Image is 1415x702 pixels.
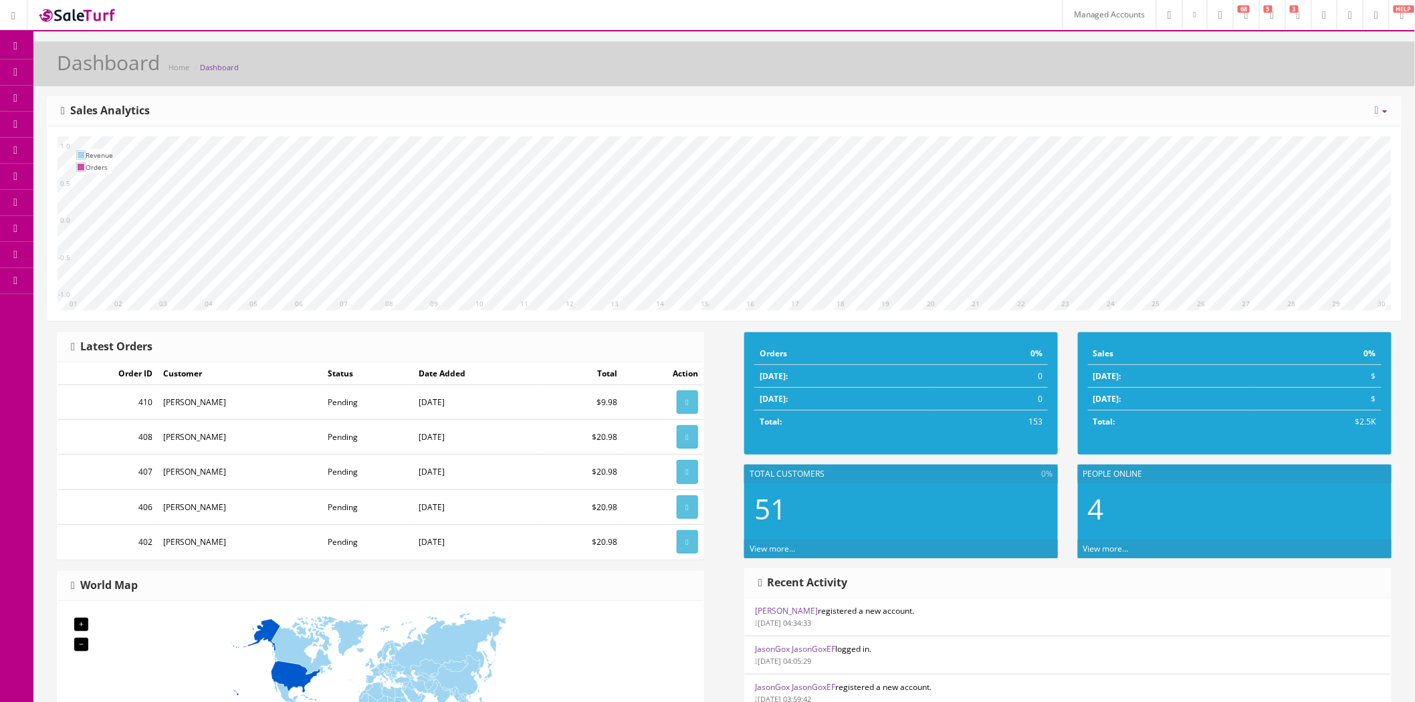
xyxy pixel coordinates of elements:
td: Orders [754,342,934,365]
td: Pending [322,455,413,489]
td: [PERSON_NAME] [158,524,322,559]
td: $20.98 [542,420,623,455]
strong: [DATE]: [1093,393,1121,404]
td: Sales [1088,342,1250,365]
a: View more... [1083,543,1129,554]
td: 153 [934,411,1048,433]
td: [PERSON_NAME] [158,420,322,455]
strong: [DATE]: [760,370,788,382]
td: Action [623,362,703,385]
td: $20.98 [542,489,623,524]
td: Customer [158,362,322,385]
td: $ [1250,388,1382,411]
strong: [DATE]: [1093,370,1121,382]
td: 0% [1250,342,1382,365]
td: [DATE] [413,420,542,455]
td: 408 [58,420,158,455]
td: [DATE] [413,524,542,559]
td: [PERSON_NAME] [158,455,322,489]
li: logged in. [745,636,1391,675]
td: [DATE] [413,489,542,524]
small: [DATE] 04:05:29 [755,656,811,666]
span: 68 [1238,5,1250,13]
td: $ [1250,365,1382,388]
td: 407 [58,455,158,489]
td: Revenue [86,149,113,161]
img: SaleTurf [37,6,118,24]
td: Total [542,362,623,385]
td: [PERSON_NAME] [158,385,322,420]
td: 0% [934,342,1048,365]
td: [PERSON_NAME] [158,489,322,524]
strong: [DATE]: [760,393,788,404]
span: 5 [1264,5,1273,13]
td: 0 [934,388,1048,411]
td: Pending [322,420,413,455]
a: Dashboard [200,62,239,72]
h3: World Map [71,580,138,592]
td: 402 [58,524,158,559]
td: Date Added [413,362,542,385]
td: 0 [934,365,1048,388]
td: $2.5K [1250,411,1382,433]
strong: Total: [1093,416,1115,427]
td: Order ID [58,362,158,385]
div: + [74,618,88,631]
a: Home [169,62,189,72]
td: [DATE] [413,455,542,489]
h2: 51 [754,493,1048,524]
span: 3 [1290,5,1299,13]
small: [DATE] 04:34:33 [755,618,811,628]
td: Orders [86,161,113,173]
strong: Total: [760,416,782,427]
h3: Recent Activity [758,577,848,589]
div: Total Customers [744,465,1058,483]
h3: Latest Orders [71,341,152,353]
td: Status [322,362,413,385]
a: [PERSON_NAME] [755,605,818,616]
td: $20.98 [542,524,623,559]
td: 410 [58,385,158,420]
td: Pending [322,524,413,559]
div: − [74,638,88,651]
span: HELP [1394,5,1414,13]
h3: Sales Analytics [61,105,150,117]
span: 0% [1041,468,1053,480]
h1: Dashboard [57,51,160,74]
td: $20.98 [542,455,623,489]
td: Pending [322,385,413,420]
a: View more... [750,543,795,554]
td: $9.98 [542,385,623,420]
td: [DATE] [413,385,542,420]
a: JasonGox JasonGoxEF [755,681,835,693]
a: JasonGox JasonGoxEF [755,643,835,655]
h2: 4 [1088,493,1382,524]
div: People Online [1078,465,1392,483]
li: registered a new account. [745,598,1391,636]
td: Pending [322,489,413,524]
td: 406 [58,489,158,524]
